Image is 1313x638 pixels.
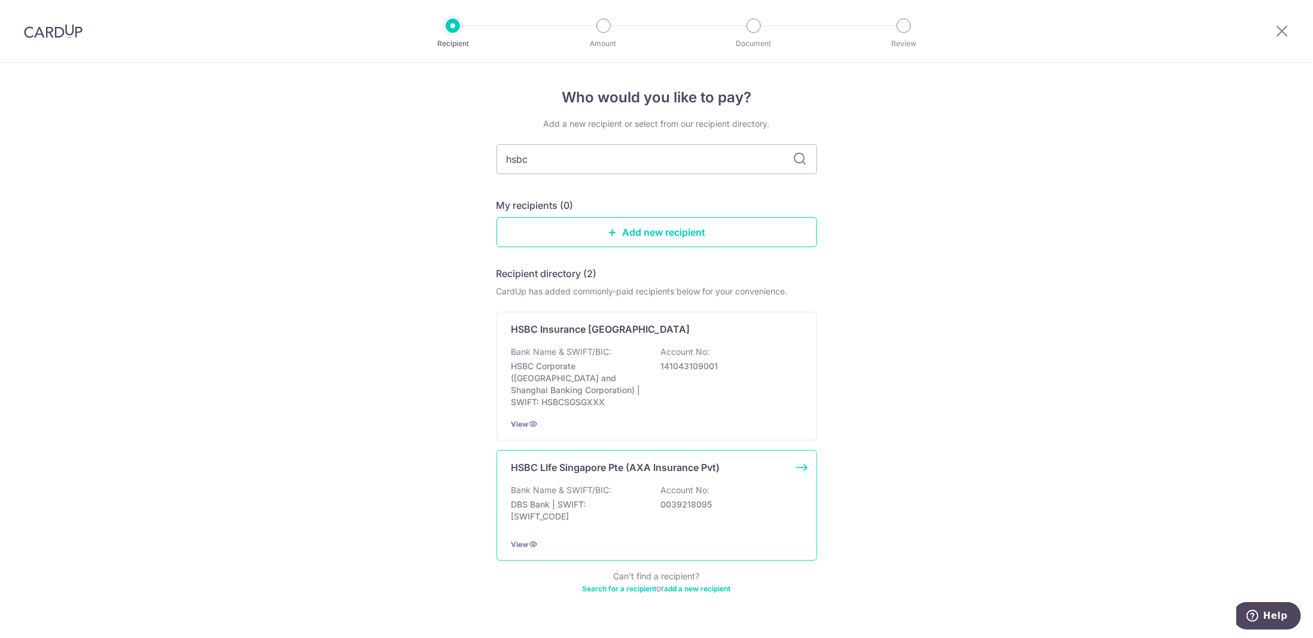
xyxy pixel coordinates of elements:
h5: My recipients (0) [496,198,574,212]
p: Amount [559,38,648,50]
a: add a new recipient [665,584,731,593]
h5: Recipient directory (2) [496,266,597,281]
div: Can’t find a recipient? or [496,570,817,594]
p: HSBC LIfe Singapore Pte (AXA Insurance Pvt) [511,460,720,475]
a: View [511,540,529,549]
p: HSBC Corporate ([GEOGRAPHIC_DATA] and Shanghai Banking Corporation) | SWIFT: HSBCSGSGXXX [511,360,645,408]
p: HSBC Insurance [GEOGRAPHIC_DATA] [511,322,690,336]
iframe: Opens a widget where you can find more information [1236,602,1301,632]
p: Review [860,38,948,50]
p: DBS Bank | SWIFT: [SWIFT_CODE] [511,499,645,522]
p: Account No: [661,346,710,358]
p: 141043109001 [661,360,795,372]
img: CardUp [24,24,83,38]
h4: Who would you like to pay? [496,87,817,108]
p: Recipient [409,38,497,50]
p: Bank Name & SWIFT/BIC: [511,484,612,496]
p: Bank Name & SWIFT/BIC: [511,346,612,358]
p: Document [709,38,798,50]
p: Account No: [661,484,710,496]
a: Search for a recipient [583,584,657,593]
div: CardUp has added commonly-paid recipients below for your convenience. [496,285,817,297]
div: Add a new recipient or select from our recipient directory. [496,118,817,130]
input: Search for any recipient here [496,144,817,174]
a: Add new recipient [496,217,817,247]
p: 0039218095 [661,499,795,511]
a: View [511,420,529,429]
